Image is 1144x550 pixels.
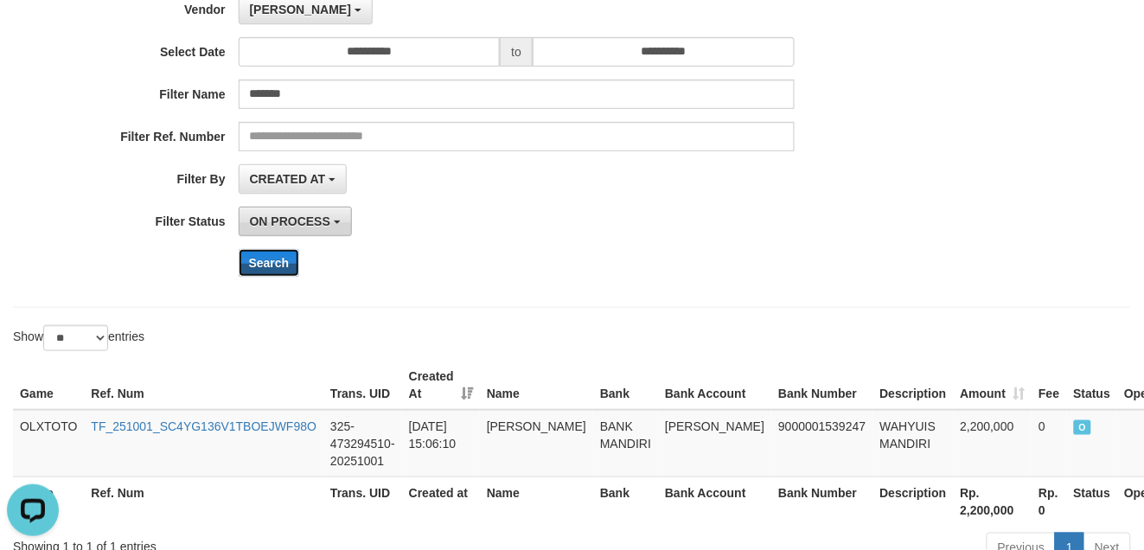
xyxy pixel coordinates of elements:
th: Trans. UID [323,476,402,526]
label: Show entries [13,325,144,351]
td: 9000001539247 [771,410,872,477]
th: Description [873,361,954,410]
th: Amount: activate to sort column ascending [954,361,1032,410]
span: CREATED AT [250,172,326,186]
td: [PERSON_NAME] [480,410,593,477]
button: CREATED AT [239,164,348,194]
button: Open LiveChat chat widget [7,7,59,59]
th: Ref. Num [84,361,323,410]
th: Trans. UID [323,361,402,410]
td: 325-473294510-20251001 [323,410,402,477]
th: Bank [593,361,658,410]
th: Bank Number [771,361,872,410]
th: Ref. Num [84,476,323,526]
td: BANK MANDIRI [593,410,658,477]
td: [PERSON_NAME] [658,410,771,477]
th: Rp. 2,200,000 [954,476,1032,526]
th: Description [873,476,954,526]
th: Rp. 0 [1032,476,1066,526]
button: ON PROCESS [239,207,352,236]
th: Fee [1032,361,1066,410]
span: ON PROCESS [250,214,330,228]
th: Name [480,476,593,526]
span: ON PROCESS [1074,420,1092,435]
td: [DATE] 15:06:10 [402,410,480,477]
th: Created At: activate to sort column ascending [402,361,480,410]
td: OLXTOTO [13,410,84,477]
select: Showentries [43,325,108,351]
td: WAHYUIS MANDIRI [873,410,954,477]
th: Status [1067,361,1118,410]
th: Created at [402,476,480,526]
th: Game [13,361,84,410]
th: Bank Account [658,476,771,526]
a: TF_251001_SC4YG136V1TBOEJWF98O [91,419,316,433]
span: to [500,37,533,67]
span: [PERSON_NAME] [250,3,351,16]
th: Bank Number [771,476,872,526]
td: 0 [1032,410,1066,477]
td: 2,200,000 [954,410,1032,477]
th: Bank [593,476,658,526]
th: Bank Account [658,361,771,410]
button: Search [239,249,300,277]
th: Status [1067,476,1118,526]
th: Name [480,361,593,410]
